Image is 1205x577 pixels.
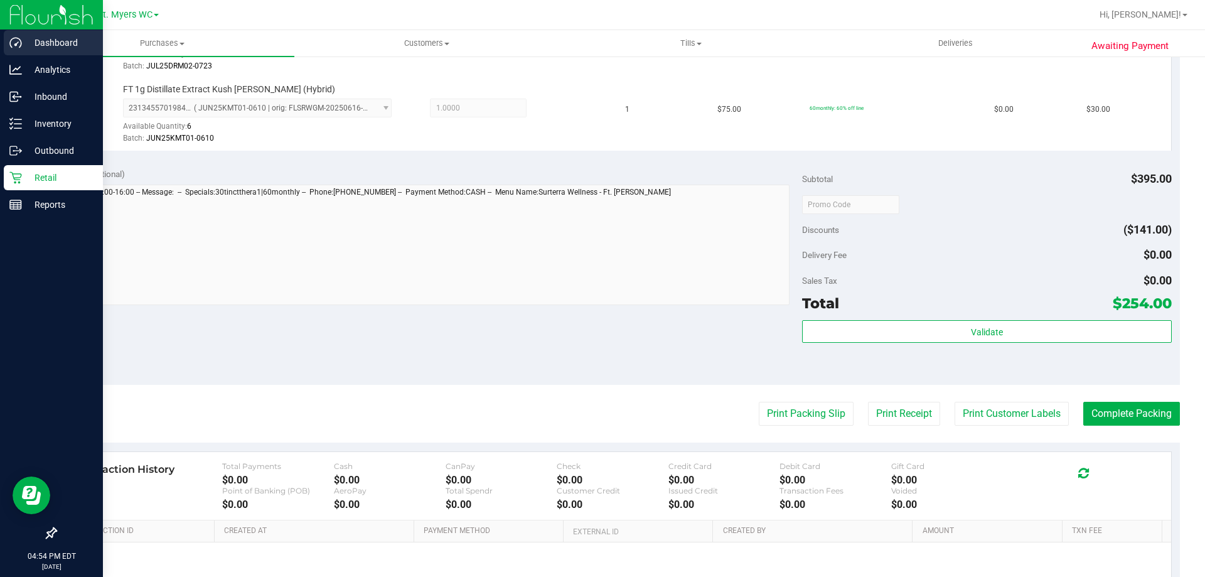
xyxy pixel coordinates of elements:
[123,45,405,70] div: Available Quantity:
[9,144,22,157] inline-svg: Outbound
[446,474,557,486] div: $0.00
[9,63,22,76] inline-svg: Analytics
[810,105,864,111] span: 60monthly: 60% off line
[30,30,294,57] a: Purchases
[1123,223,1172,236] span: ($141.00)
[802,195,899,214] input: Promo Code
[446,461,557,471] div: CanPay
[823,30,1088,57] a: Deliveries
[563,520,712,543] th: External ID
[187,50,196,58] span: 13
[294,30,559,57] a: Customers
[779,499,891,510] div: $0.00
[891,486,1003,495] div: Voided
[334,486,446,495] div: AeroPay
[123,134,144,143] span: Batch:
[802,294,839,312] span: Total
[334,499,446,510] div: $0.00
[22,35,97,50] p: Dashboard
[994,104,1014,116] span: $0.00
[779,474,891,486] div: $0.00
[123,117,405,142] div: Available Quantity:
[1143,274,1172,287] span: $0.00
[74,526,210,536] a: Transaction ID
[668,461,780,471] div: Credit Card
[123,84,335,95] span: FT 1g Distillate Extract Kush [PERSON_NAME] (Hybrid)
[891,474,1003,486] div: $0.00
[868,402,940,426] button: Print Receipt
[557,486,668,495] div: Customer Credit
[759,402,854,426] button: Print Packing Slip
[955,402,1069,426] button: Print Customer Labels
[334,461,446,471] div: Cash
[9,36,22,49] inline-svg: Dashboard
[1131,172,1172,185] span: $395.00
[923,526,1058,536] a: Amount
[187,122,191,131] span: 6
[295,38,558,49] span: Customers
[921,38,990,49] span: Deliveries
[146,62,212,70] span: JUL25DRM02-0723
[557,461,668,471] div: Check
[13,477,50,514] iframe: Resource center
[802,320,1171,343] button: Validate
[424,526,559,536] a: Payment Method
[22,197,97,212] p: Reports
[668,474,780,486] div: $0.00
[22,62,97,77] p: Analytics
[1100,9,1181,19] span: Hi, [PERSON_NAME]!
[1113,294,1172,312] span: $254.00
[6,562,97,571] p: [DATE]
[98,9,153,20] span: Ft. Myers WC
[557,474,668,486] div: $0.00
[668,499,780,510] div: $0.00
[891,461,1003,471] div: Gift Card
[779,461,891,471] div: Debit Card
[123,62,144,70] span: Batch:
[779,486,891,495] div: Transaction Fees
[22,143,97,158] p: Outbound
[802,218,839,241] span: Discounts
[222,461,334,471] div: Total Payments
[1072,526,1157,536] a: Txn Fee
[224,526,409,536] a: Created At
[446,499,557,510] div: $0.00
[1086,104,1110,116] span: $30.00
[668,486,780,495] div: Issued Credit
[1143,248,1172,261] span: $0.00
[22,170,97,185] p: Retail
[1083,402,1180,426] button: Complete Packing
[30,38,294,49] span: Purchases
[222,486,334,495] div: Point of Banking (POB)
[9,117,22,130] inline-svg: Inventory
[9,171,22,184] inline-svg: Retail
[6,551,97,562] p: 04:54 PM EDT
[22,89,97,104] p: Inbound
[971,327,1003,337] span: Validate
[222,474,334,486] div: $0.00
[557,499,668,510] div: $0.00
[222,499,334,510] div: $0.00
[446,486,557,495] div: Total Spendr
[146,134,214,143] span: JUN25KMT01-0610
[9,198,22,211] inline-svg: Reports
[334,474,446,486] div: $0.00
[723,526,908,536] a: Created By
[802,276,837,286] span: Sales Tax
[9,90,22,103] inline-svg: Inbound
[891,499,1003,510] div: $0.00
[1091,39,1169,53] span: Awaiting Payment
[802,174,833,184] span: Subtotal
[717,104,741,116] span: $75.00
[802,250,847,260] span: Delivery Fee
[22,116,97,131] p: Inventory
